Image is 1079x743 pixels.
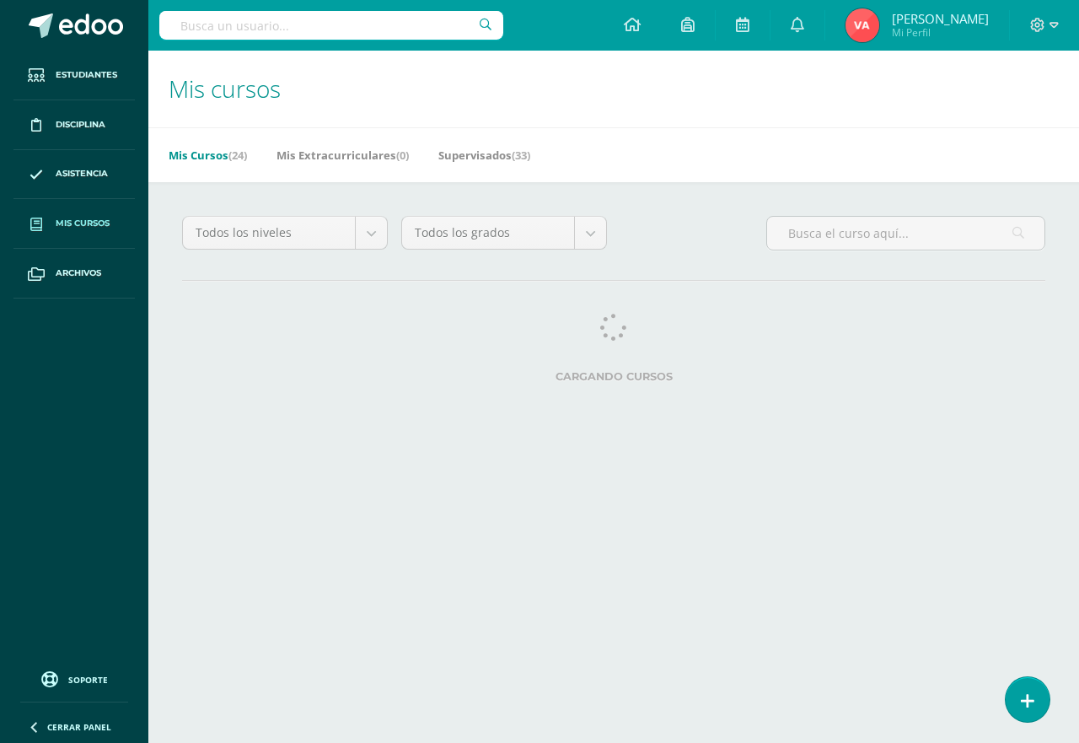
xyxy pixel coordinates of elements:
a: Mis Cursos(24) [169,142,247,169]
span: Mis cursos [169,73,281,105]
label: Cargando cursos [182,370,1045,383]
span: (33) [512,148,530,163]
span: Todos los grados [415,217,561,249]
a: Disciplina [13,100,135,150]
a: Mis cursos [13,199,135,249]
span: Cerrar panel [47,721,111,733]
span: Mis cursos [56,217,110,230]
a: Soporte [20,667,128,690]
input: Busca un usuario... [159,11,503,40]
a: Todos los niveles [183,217,387,249]
span: Mi Perfil [892,25,989,40]
span: Asistencia [56,167,108,180]
a: Estudiantes [13,51,135,100]
span: Archivos [56,267,101,280]
span: Disciplina [56,118,105,132]
a: Todos los grados [402,217,606,249]
span: (0) [396,148,409,163]
span: [PERSON_NAME] [892,10,989,27]
span: (24) [228,148,247,163]
input: Busca el curso aquí... [767,217,1044,250]
a: Asistencia [13,150,135,200]
a: Archivos [13,249,135,299]
img: 5ef59e455bde36dc0487bc51b4dad64e.png [845,8,879,42]
span: Estudiantes [56,68,117,82]
a: Supervisados(33) [438,142,530,169]
a: Mis Extracurriculares(0) [276,142,409,169]
span: Soporte [68,674,108,686]
span: Todos los niveles [196,217,342,249]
